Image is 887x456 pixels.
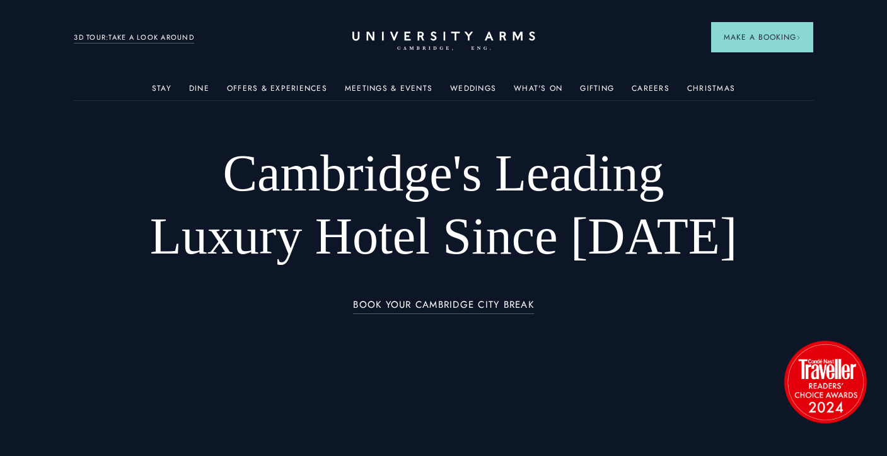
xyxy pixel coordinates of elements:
[778,334,873,429] img: image-2524eff8f0c5d55edbf694693304c4387916dea5-1501x1501-png
[711,22,813,52] button: Make a BookingArrow icon
[632,84,670,100] a: Careers
[353,300,534,314] a: BOOK YOUR CAMBRIDGE CITY BREAK
[796,35,801,40] img: Arrow icon
[152,84,171,100] a: Stay
[580,84,614,100] a: Gifting
[74,32,194,44] a: 3D TOUR:TAKE A LOOK AROUND
[345,84,432,100] a: Meetings & Events
[450,84,496,100] a: Weddings
[227,84,327,100] a: Offers & Experiences
[514,84,562,100] a: What's On
[724,32,801,43] span: Make a Booking
[148,142,739,268] h1: Cambridge's Leading Luxury Hotel Since [DATE]
[189,84,209,100] a: Dine
[687,84,735,100] a: Christmas
[352,32,535,51] a: Home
